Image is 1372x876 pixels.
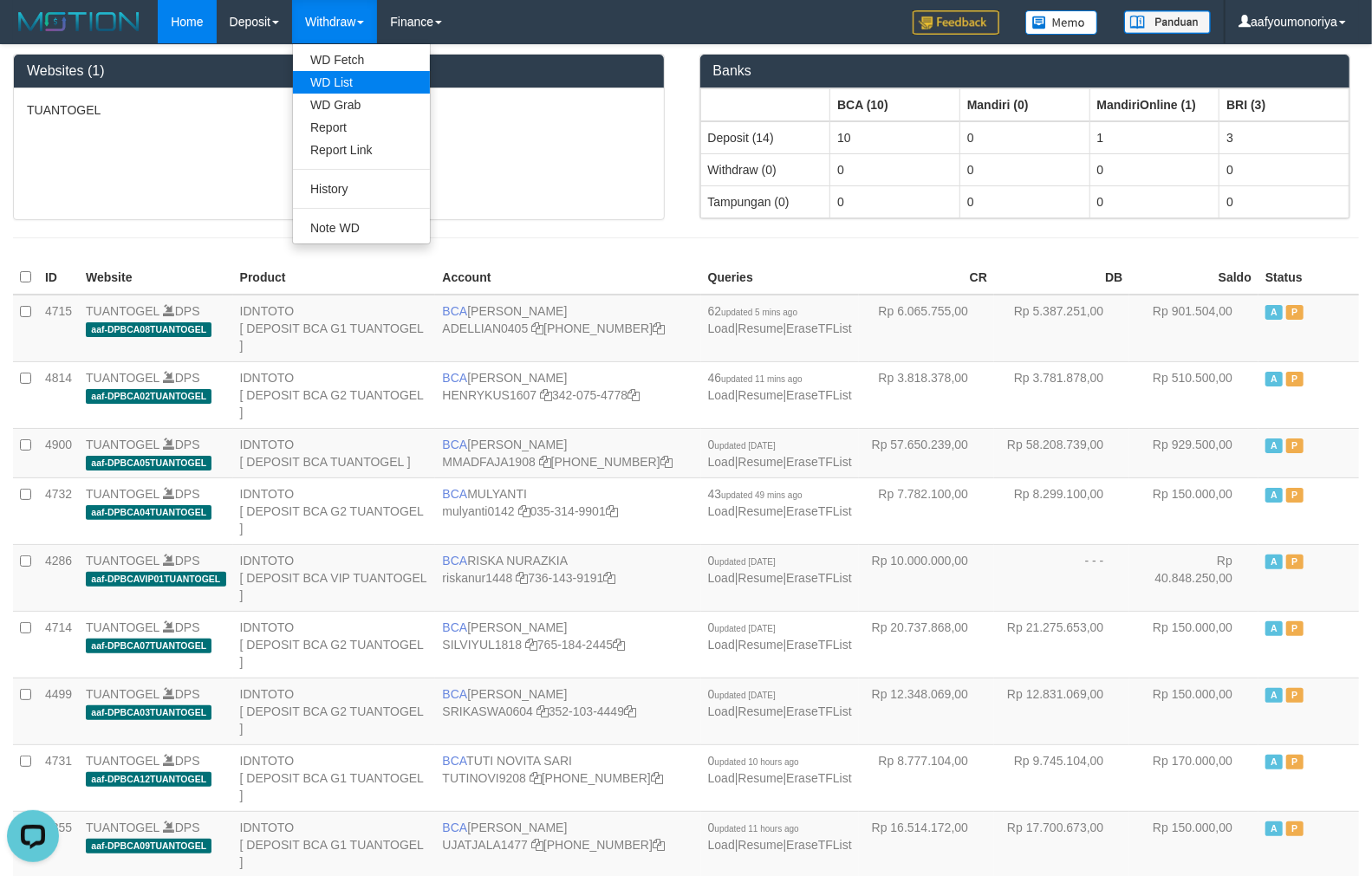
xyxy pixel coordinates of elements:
[293,139,430,161] a: Report Link
[786,704,851,718] a: EraseTFList
[435,477,700,544] td: MULYANTI 035-314-9901
[1129,428,1258,477] td: Rp 929.500,00
[700,121,830,154] td: Deposit (14)
[859,544,994,611] td: Rp 10.000.000,00
[708,371,803,385] span: 46
[715,824,799,834] span: updated 11 hours ago
[613,638,625,652] a: Copy 7651842445 to clipboard
[293,178,430,200] a: History
[1286,372,1304,386] span: Paused
[653,321,665,335] a: Copy 5655032115 to clipboard
[1129,611,1258,678] td: Rp 150.000,00
[994,261,1129,295] th: DB
[442,704,533,718] a: SRIKASWA0604
[1219,121,1349,154] td: 3
[1129,261,1258,295] th: Saldo
[7,7,59,59] button: Open LiveChat chat widget
[700,153,830,185] td: Withdraw (0)
[79,428,233,477] td: DPS
[86,322,211,337] span: aaf-DPBCA08TUANTOGEL
[708,571,735,585] a: Load
[708,455,735,469] a: Load
[994,361,1129,428] td: Rp 3.781.878,00
[233,611,436,678] td: IDNTOTO [ DEPOSIT BCA G2 TUANTOGEL ]
[38,428,79,477] td: 4900
[442,571,512,585] a: riskanur1448
[1286,755,1304,769] span: Paused
[1129,544,1258,611] td: Rp 40.848.250,00
[994,477,1129,544] td: Rp 8.299.100,00
[38,361,79,428] td: 4814
[530,771,542,785] a: Copy TUTINOVI9208 to clipboard
[653,838,665,852] a: Copy 4062238953 to clipboard
[701,261,859,295] th: Queries
[708,638,735,652] a: Load
[435,361,700,428] td: [PERSON_NAME] 342-075-4778
[708,371,852,402] span: | |
[786,638,851,652] a: EraseTFList
[435,261,700,295] th: Account
[708,704,735,718] a: Load
[435,295,700,362] td: [PERSON_NAME] [PHONE_NUMBER]
[442,438,467,451] span: BCA
[1286,821,1304,836] span: Paused
[700,88,830,121] th: Group: activate to sort column ascending
[536,704,549,718] a: Copy SRIKASWA0604 to clipboard
[442,638,522,652] a: SILVIYUL1818
[708,554,852,585] span: | |
[1265,755,1283,769] span: Active
[786,455,851,469] a: EraseTFList
[738,388,784,402] a: Resume
[442,821,467,834] span: BCA
[786,838,851,852] a: EraseTFList
[1219,88,1349,121] th: Group: activate to sort column ascending
[435,744,700,811] td: TUTI NOVITA SARI [PHONE_NUMBER]
[86,554,159,568] a: TUANTOGEL
[1129,678,1258,744] td: Rp 150.000,00
[86,754,159,768] a: TUANTOGEL
[651,771,663,785] a: Copy 5665095298 to clipboard
[1265,438,1283,453] span: Active
[1025,10,1098,35] img: Button%20Memo.svg
[79,744,233,811] td: DPS
[79,678,233,744] td: DPS
[603,571,615,585] a: Copy 7361439191 to clipboard
[1089,185,1219,217] td: 0
[738,771,784,785] a: Resume
[38,678,79,744] td: 4499
[859,428,994,477] td: Rp 57.650.239,00
[959,121,1089,154] td: 0
[708,838,735,852] a: Load
[86,639,211,653] span: aaf-DPBCA07TUANTOGEL
[531,838,543,852] a: Copy UJATJALA1477 to clipboard
[38,744,79,811] td: 4731
[660,455,673,469] a: Copy 4062282031 to clipboard
[959,88,1089,121] th: Group: activate to sort column ascending
[708,504,735,518] a: Load
[38,295,79,362] td: 4715
[738,838,784,852] a: Resume
[1129,295,1258,362] td: Rp 901.504,00
[738,321,784,335] a: Resume
[1089,121,1219,154] td: 1
[1265,372,1283,386] span: Active
[708,554,776,568] span: 0
[79,611,233,678] td: DPS
[79,544,233,611] td: DPS
[293,116,430,139] a: Report
[86,687,159,701] a: TUANTOGEL
[13,9,145,35] img: MOTION_logo.png
[1129,744,1258,811] td: Rp 170.000,00
[708,754,799,768] span: 0
[442,554,467,568] span: BCA
[442,754,466,768] span: BCA
[859,261,994,295] th: CR
[959,153,1089,185] td: 0
[606,504,618,518] a: Copy 0353149901 to clipboard
[1286,621,1304,636] span: Paused
[79,361,233,428] td: DPS
[1286,488,1304,503] span: Paused
[1286,305,1304,320] span: Paused
[738,704,784,718] a: Resume
[708,438,776,451] span: 0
